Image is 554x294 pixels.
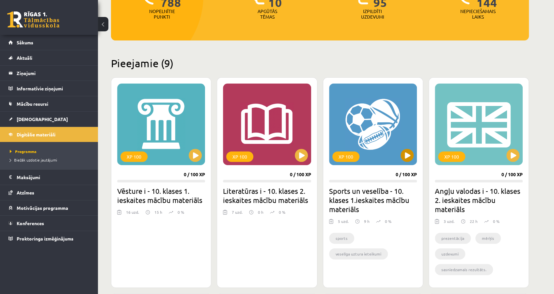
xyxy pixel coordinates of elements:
[8,35,90,50] a: Sākums
[17,220,44,226] span: Konferences
[17,170,90,185] legend: Maksājumi
[338,218,349,228] div: 5 uzd.
[255,8,280,20] p: Apgūtās tēmas
[17,236,73,241] span: Proktoringa izmēģinājums
[8,231,90,246] a: Proktoringa izmēģinājums
[493,218,499,224] p: 0 %
[17,132,55,137] span: Digitālie materiāli
[435,264,493,275] li: sasniedzamais rezultāts.
[460,8,496,20] p: Nepieciešamais laiks
[444,218,454,228] div: 3 uzd.
[435,233,471,244] li: prezentācija
[17,190,34,195] span: Atzīmes
[7,11,59,28] a: Rīgas 1. Tālmācības vidusskola
[329,248,388,259] li: veselīga uztura ieteikumi
[435,186,523,214] h2: Angļu valodas i - 10. klases 2. ieskaites mācību materiāls
[438,151,465,162] div: XP 100
[17,66,90,81] legend: Ziņojumi
[10,157,57,162] span: Biežāk uzdotie jautājumi
[8,66,90,81] a: Ziņojumi
[435,248,465,259] li: uzdevumi
[17,205,68,211] span: Motivācijas programma
[329,233,354,244] li: sports
[10,149,37,154] span: Programma
[17,55,32,61] span: Aktuāli
[178,209,184,215] p: 0 %
[149,8,175,20] p: Nopelnītie punkti
[232,209,243,219] div: 7 uzd.
[17,116,68,122] span: [DEMOGRAPHIC_DATA]
[8,170,90,185] a: Maksājumi
[8,96,90,111] a: Mācību resursi
[120,151,148,162] div: XP 100
[17,81,90,96] legend: Informatīvie ziņojumi
[470,218,478,224] p: 22 h
[8,127,90,142] a: Digitālie materiāli
[17,101,48,107] span: Mācību resursi
[10,157,91,163] a: Biežāk uzdotie jautājumi
[332,151,359,162] div: XP 100
[385,218,391,224] p: 0 %
[279,209,285,215] p: 0 %
[8,112,90,127] a: [DEMOGRAPHIC_DATA]
[475,233,501,244] li: mērķis
[111,57,529,70] h2: Pieejamie (9)
[258,209,263,215] p: 0 h
[364,218,370,224] p: 9 h
[8,200,90,215] a: Motivācijas programma
[223,186,311,205] h2: Literatūras i - 10. klases 2. ieskaites mācību materiāls
[17,39,33,45] span: Sākums
[8,185,90,200] a: Atzīmes
[10,148,91,154] a: Programma
[126,209,139,219] div: 16 uzd.
[329,186,417,214] h2: Sports un veselība - 10. klases 1.ieskaites mācību materiāls
[8,216,90,231] a: Konferences
[8,81,90,96] a: Informatīvie ziņojumi
[8,50,90,65] a: Aktuāli
[154,209,162,215] p: 15 h
[117,186,205,205] h2: Vēsture i - 10. klases 1. ieskaites mācību materiāls
[360,8,385,20] p: Izpildīti uzdevumi
[226,151,253,162] div: XP 100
